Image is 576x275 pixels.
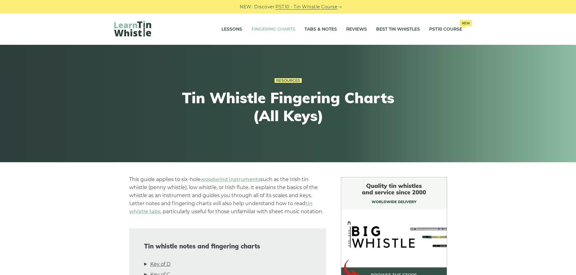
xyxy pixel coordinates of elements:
a: Key of D [150,260,171,268]
a: PST10 CourseNew [429,22,462,37]
span: New [459,20,472,27]
a: woodwind instruments [201,176,260,182]
p: This guide applies to six-hole such as the Irish tin whistle (penny whistle), low whistle, or Iri... [129,176,326,216]
img: LearnTinWhistle.com [114,21,151,36]
a: Best Tin Whistles [376,22,420,37]
a: Resources [275,78,302,83]
h1: Tin Whistle Fingering Charts (All Keys) [175,89,402,125]
a: Tabs & Notes [305,22,337,37]
a: Reviews [346,22,367,37]
span: Tin whistle notes and fingering charts [144,243,311,250]
a: Lessons [222,22,242,37]
a: Fingering Charts [251,22,295,37]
